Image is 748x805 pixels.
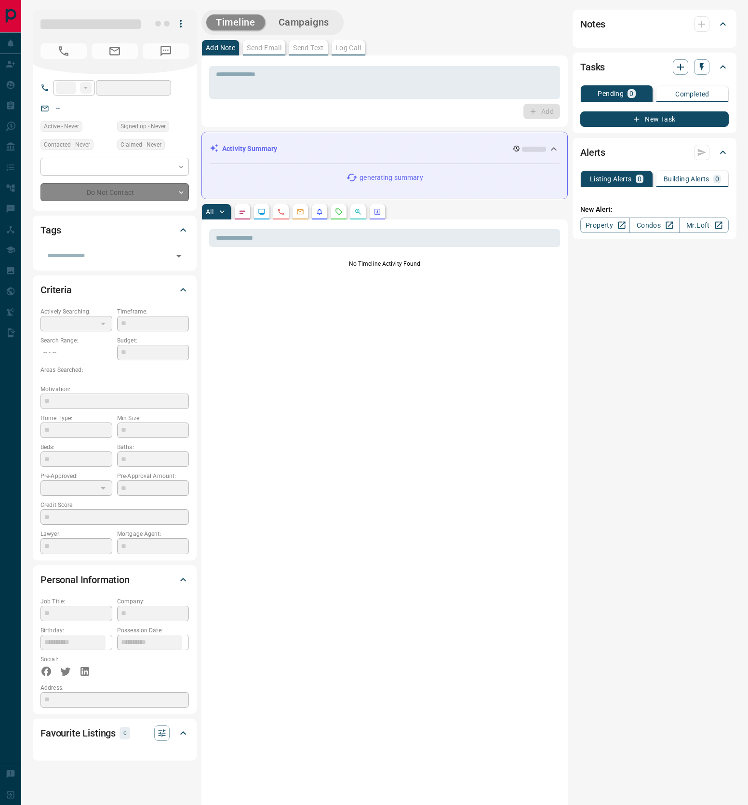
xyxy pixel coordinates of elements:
a: Mr.Loft [679,218,729,233]
p: Add Note [206,44,235,51]
svg: Requests [335,208,343,216]
p: Budget: [117,336,189,345]
a: Property [580,218,630,233]
p: All [206,208,214,215]
div: Activity Summary [210,140,560,158]
p: Areas Searched: [40,366,189,374]
svg: Opportunities [354,208,362,216]
p: generating summary [360,173,423,183]
svg: Lead Browsing Activity [258,208,266,216]
h2: Alerts [580,145,605,160]
h2: Tags [40,222,61,238]
div: Tags [40,218,189,242]
button: Open [172,249,186,263]
p: 0 [629,90,633,97]
p: Completed [675,91,709,97]
p: Job Title: [40,597,112,606]
p: Timeframe: [117,307,189,316]
span: No Number [40,43,87,59]
p: Home Type: [40,414,112,423]
button: Campaigns [269,14,339,30]
svg: Agent Actions [374,208,381,216]
button: New Task [580,111,729,127]
div: Do Not Contact [40,183,189,201]
p: Credit Score: [40,501,189,509]
p: Company: [117,597,189,606]
p: 0 [122,728,127,738]
p: 0 [715,176,719,182]
p: New Alert: [580,205,729,215]
p: 0 [638,176,641,182]
p: Social: [40,655,112,664]
button: Timeline [206,14,265,30]
h2: Criteria [40,282,72,298]
p: Birthday: [40,626,112,635]
a: Condos [629,218,679,233]
h2: Notes [580,16,605,32]
p: Motivation: [40,385,189,394]
span: Active - Never [44,122,79,131]
p: Pre-Approved: [40,472,112,480]
p: -- - -- [40,345,112,361]
svg: Notes [239,208,246,216]
div: Favourite Listings0 [40,722,189,745]
p: Baths: [117,443,189,451]
div: Tasks [580,55,729,79]
div: Notes [580,13,729,36]
p: Mortgage Agent: [117,530,189,538]
span: Contacted - Never [44,140,90,150]
p: Address: [40,683,189,692]
p: Lawyer: [40,530,112,538]
svg: Emails [296,208,304,216]
span: No Number [143,43,189,59]
p: Search Range: [40,336,112,345]
a: -- [56,104,60,112]
p: Possession Date: [117,626,189,635]
h2: Tasks [580,59,605,75]
svg: Listing Alerts [316,208,323,216]
p: Listing Alerts [590,176,632,182]
div: Alerts [580,141,729,164]
p: Beds: [40,443,112,451]
p: Actively Searching: [40,307,112,316]
div: Personal Information [40,568,189,591]
p: No Timeline Activity Found [209,259,560,268]
h2: Favourite Listings [40,725,116,741]
span: No Email [92,43,138,59]
span: Claimed - Never [120,140,161,150]
p: Pending [598,90,624,97]
p: Building Alerts [664,176,709,182]
p: Activity Summary [222,144,277,154]
svg: Calls [277,208,285,216]
span: Signed up - Never [120,122,166,131]
p: Pre-Approval Amount: [117,472,189,480]
div: Criteria [40,278,189,301]
h2: Personal Information [40,572,130,587]
p: Min Size: [117,414,189,423]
